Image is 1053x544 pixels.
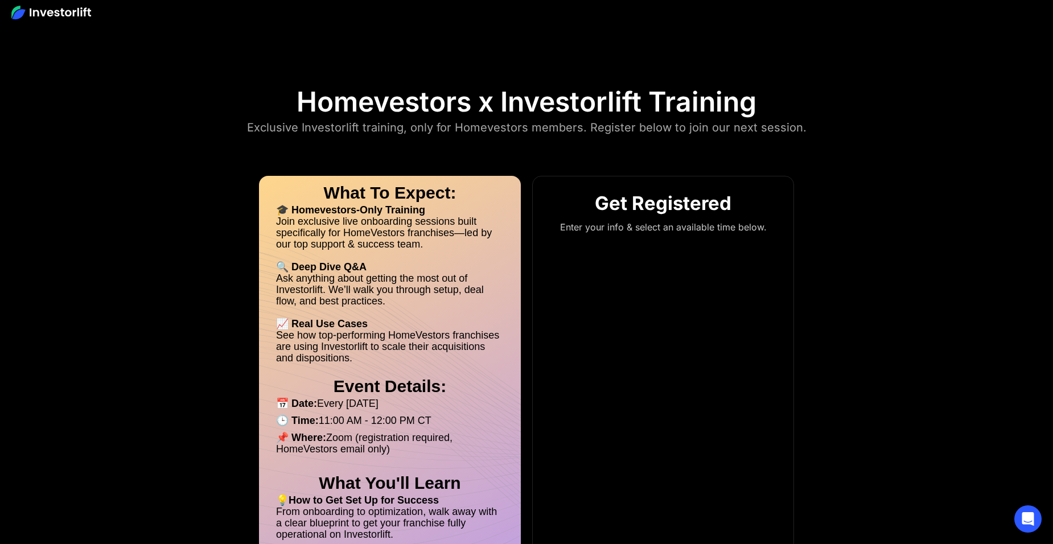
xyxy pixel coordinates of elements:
[276,398,317,409] strong: 📅 Date:
[536,191,791,216] h1: Get Registered
[276,415,504,432] li: 11:00 AM - 12:00 PM CT
[276,273,504,307] li: Ask anything about getting the most out of Investorlift. We’ll walk you through setup, deal flow,...
[536,221,791,233] p: Enter your info & select an available time below.
[276,432,504,472] li: Zoom (registration required, HomeVestors email only) ‍
[1014,505,1042,533] div: Open Intercom Messenger
[276,477,504,489] h2: What You'll Learn
[276,307,504,318] li: ‍
[276,432,326,443] strong: 📌 Where:
[276,415,319,426] strong: 🕒 Time:
[276,318,368,329] strong: 📈 Real Use Cases
[441,142,612,156] iframe: Customer reviews powered by Trustpilot
[276,329,504,375] li: See how top-performing HomeVestors franchises are using Investorlift to scale their acquisitions ...
[247,118,807,137] div: Exclusive Investorlift training, only for Homevestors members. Register below to join our next se...
[297,85,756,118] div: Homevestors x Investorlift Training
[289,494,439,506] strong: How to Get Set Up for Success
[276,261,367,273] strong: 🔍 Deep Dive Q&A
[276,216,504,261] li: Join exclusive live onboarding sessions built specifically for HomeVestors franchises—led by our ...
[276,398,504,415] li: Every [DATE]
[324,183,456,202] strong: What To Expect:
[334,377,446,395] strong: Event Details:
[276,204,425,216] strong: 🎓 Homevestors-Only Training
